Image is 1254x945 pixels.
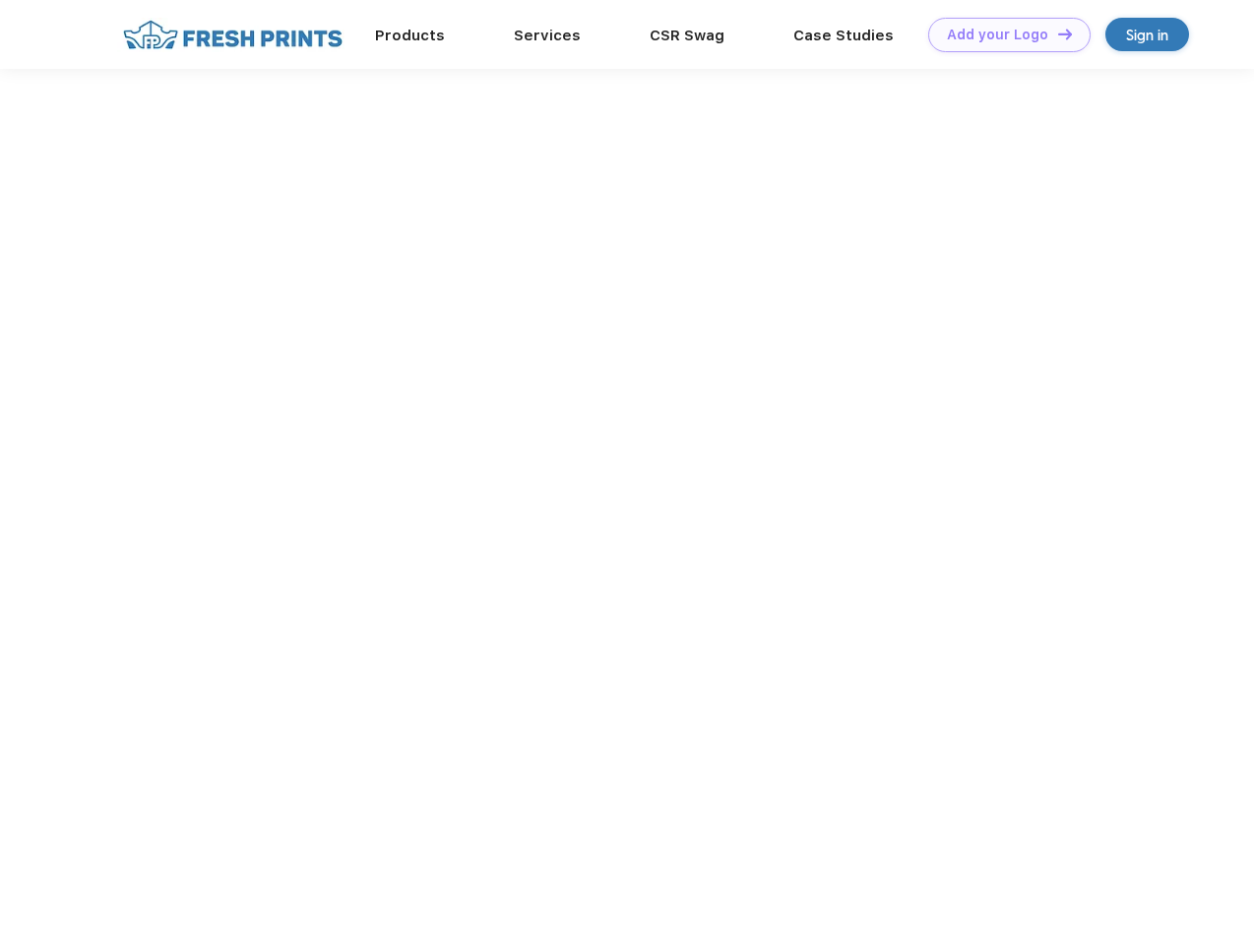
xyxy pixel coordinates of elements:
a: Products [375,27,445,44]
div: Add your Logo [947,27,1048,43]
img: fo%20logo%202.webp [117,18,348,52]
img: DT [1058,29,1072,39]
a: Sign in [1105,18,1189,51]
div: Sign in [1126,24,1168,46]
